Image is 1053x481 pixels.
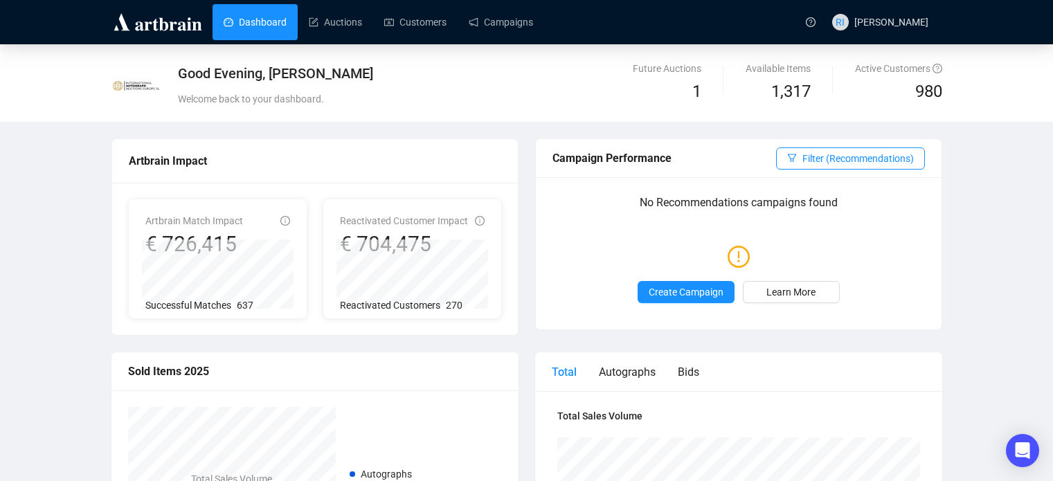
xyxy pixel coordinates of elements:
div: Good Evening, [PERSON_NAME] [178,64,662,83]
a: Dashboard [224,4,287,40]
div: Open Intercom Messenger [1006,434,1039,467]
a: Customers [384,4,447,40]
button: Create Campaign [638,281,735,303]
div: Available Items [746,61,811,76]
span: 980 [915,82,942,101]
p: No Recommendations campaigns found [552,194,925,221]
h4: Total Sales Volume [557,408,920,424]
div: Future Auctions [633,61,701,76]
span: 270 [446,300,462,311]
a: Campaigns [469,4,533,40]
div: Welcome back to your dashboard. [178,91,662,107]
div: € 704,475 [340,231,468,257]
div: Total [552,363,577,381]
span: Create Campaign [649,284,723,300]
img: logo [111,11,204,33]
span: Reactivated Customer Impact [340,215,468,226]
span: 637 [237,300,253,311]
span: 1,317 [771,79,811,105]
span: Active Customers [855,63,942,74]
span: 1 [692,82,701,101]
span: RI [836,15,845,30]
a: Learn More [743,281,840,303]
a: Auctions [309,4,362,40]
span: Artbrain Match Impact [145,215,243,226]
div: Autographs [599,363,656,381]
img: 622e19684f2625001dda177d.jpg [112,62,161,110]
span: Autographs [361,469,412,480]
div: Sold Items 2025 [128,363,502,380]
span: info-circle [280,216,290,226]
div: € 726,415 [145,231,243,257]
span: question-circle [806,17,816,27]
span: Filter (Recommendations) [802,151,914,166]
span: [PERSON_NAME] [854,17,928,28]
span: Learn More [766,284,816,300]
div: Campaign Performance [552,149,776,167]
span: Reactivated Customers [340,300,440,311]
span: exclamation-circle [728,240,750,272]
div: Artbrain Impact [129,152,501,170]
span: filter [787,153,797,163]
button: Filter (Recommendations) [776,147,925,170]
div: Bids [678,363,699,381]
span: info-circle [475,216,485,226]
span: question-circle [933,64,942,73]
span: Successful Matches [145,300,231,311]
